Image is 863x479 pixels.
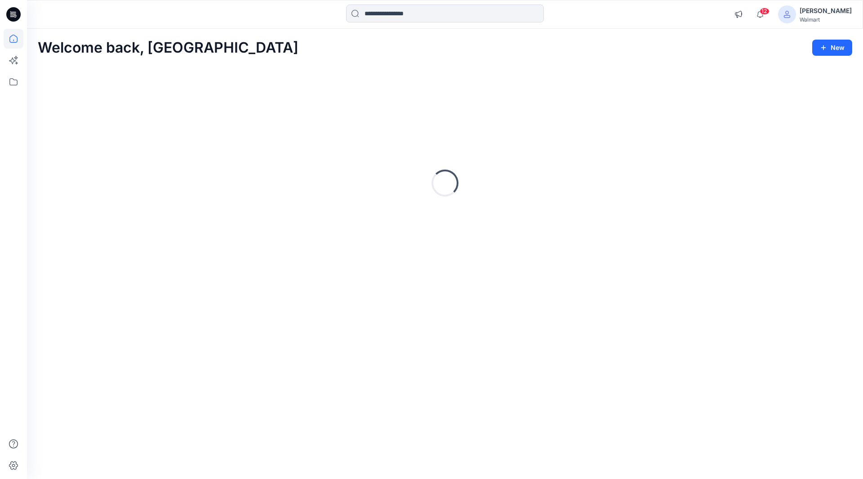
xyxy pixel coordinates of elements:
[760,8,770,15] span: 12
[800,16,852,23] div: Walmart
[812,40,852,56] button: New
[800,5,852,16] div: [PERSON_NAME]
[783,11,791,18] svg: avatar
[38,40,298,56] h2: Welcome back, [GEOGRAPHIC_DATA]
